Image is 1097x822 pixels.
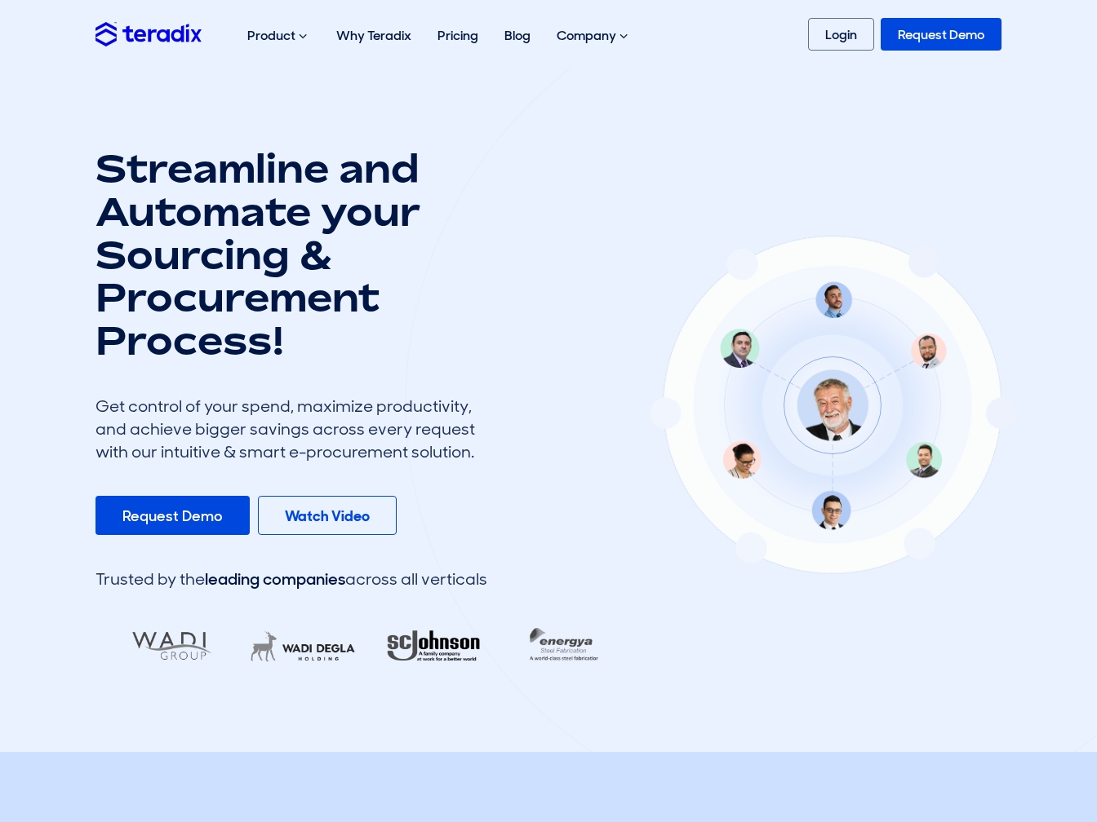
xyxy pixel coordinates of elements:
[491,10,544,61] a: Blog
[95,496,250,535] a: Request Demo
[237,620,369,673] img: LifeMakers
[95,147,487,362] h1: Streamline and Automate your Sourcing & Procurement Process!
[95,395,487,463] div: Get control of your spend, maximize productivity, and achieve bigger savings across every request...
[367,620,500,673] img: RA
[808,18,874,51] a: Login
[95,568,487,590] div: Trusted by the across all verticals
[323,10,424,61] a: Why Teradix
[95,22,202,46] img: Teradix logo
[285,506,370,526] b: Watch Video
[258,496,397,535] a: Watch Video
[424,10,491,61] a: Pricing
[234,10,323,62] div: Product
[205,568,345,590] span: leading companies
[881,18,1002,51] a: Request Demo
[544,10,644,62] div: Company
